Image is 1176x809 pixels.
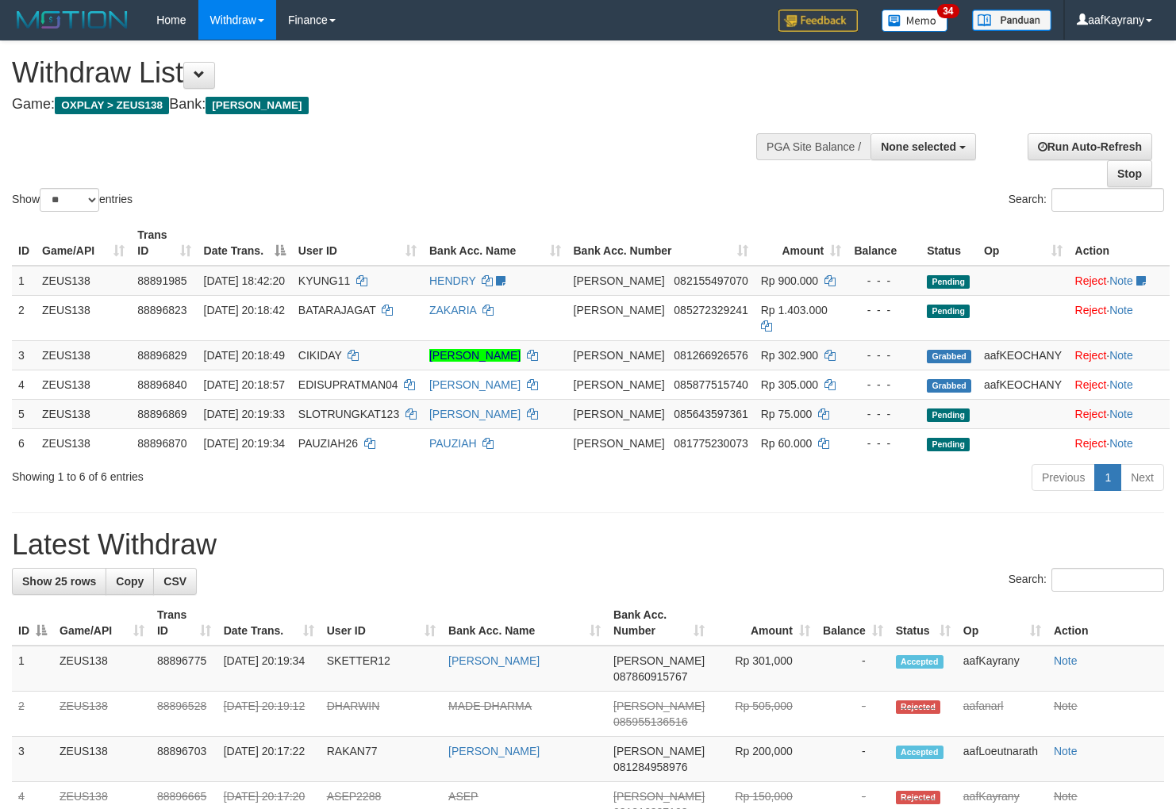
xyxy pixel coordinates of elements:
[1109,378,1133,391] a: Note
[429,378,521,391] a: [PERSON_NAME]
[204,437,285,450] span: [DATE] 20:19:34
[1075,274,1107,287] a: Reject
[116,575,144,588] span: Copy
[674,304,747,316] span: Copy 085272329241 to clipboard
[12,220,36,266] th: ID
[151,692,217,737] td: 88896528
[761,274,818,287] span: Rp 900.000
[927,438,970,451] span: Pending
[761,378,818,391] span: Rp 305.000
[854,377,914,393] div: - - -
[298,274,350,287] span: KYUNG11
[204,304,285,316] span: [DATE] 20:18:42
[920,220,978,266] th: Status
[755,220,848,266] th: Amount: activate to sort column ascending
[574,349,665,362] span: [PERSON_NAME]
[163,575,186,588] span: CSV
[1009,188,1164,212] label: Search:
[1075,378,1107,391] a: Reject
[153,568,197,595] a: CSV
[12,8,133,32] img: MOTION_logo.png
[217,646,321,692] td: [DATE] 20:19:34
[321,692,442,737] td: DHARWIN
[204,408,285,420] span: [DATE] 20:19:33
[674,349,747,362] span: Copy 081266926576 to clipboard
[1054,654,1078,667] a: Note
[53,600,151,646] th: Game/API: activate to sort column ascending
[36,370,131,399] td: ZEUS138
[674,437,747,450] span: Copy 081775230073 to clipboard
[298,304,376,316] span: BATARAJAGAT
[927,408,970,422] span: Pending
[957,646,1047,692] td: aafKayrany
[321,646,442,692] td: SKETTER12
[854,435,914,451] div: - - -
[137,274,186,287] span: 88891985
[882,10,948,32] img: Button%20Memo.svg
[847,220,920,266] th: Balance
[1109,349,1133,362] a: Note
[12,600,53,646] th: ID: activate to sort column descending
[1069,399,1170,428] td: ·
[448,745,540,757] a: [PERSON_NAME]
[53,646,151,692] td: ZEUS138
[217,737,321,782] td: [DATE] 20:17:22
[298,437,358,450] span: PAUZIAH26
[1109,274,1133,287] a: Note
[1075,408,1107,420] a: Reject
[574,378,665,391] span: [PERSON_NAME]
[137,349,186,362] span: 88896829
[1075,437,1107,450] a: Reject
[613,745,705,757] span: [PERSON_NAME]
[12,57,768,89] h1: Withdraw List
[12,370,36,399] td: 4
[12,295,36,340] td: 2
[978,340,1069,370] td: aafKEOCHANY
[1075,304,1107,316] a: Reject
[854,406,914,422] div: - - -
[36,220,131,266] th: Game/API: activate to sort column ascending
[957,600,1047,646] th: Op: activate to sort column ascending
[978,370,1069,399] td: aafKEOCHANY
[1120,464,1164,491] a: Next
[137,378,186,391] span: 88896840
[674,378,747,391] span: Copy 085877515740 to clipboard
[613,654,705,667] span: [PERSON_NAME]
[870,133,976,160] button: None selected
[204,274,285,287] span: [DATE] 18:42:20
[1054,700,1078,712] a: Note
[1032,464,1095,491] a: Previous
[53,692,151,737] td: ZEUS138
[40,188,99,212] select: Showentries
[12,340,36,370] td: 3
[151,600,217,646] th: Trans ID: activate to sort column ascending
[817,692,890,737] td: -
[817,646,890,692] td: -
[817,737,890,782] td: -
[674,274,747,287] span: Copy 082155497070 to clipboard
[613,670,687,683] span: Copy 087860915767 to clipboard
[12,266,36,296] td: 1
[448,654,540,667] a: [PERSON_NAME]
[567,220,755,266] th: Bank Acc. Number: activate to sort column ascending
[957,737,1047,782] td: aafLoeutnarath
[36,295,131,340] td: ZEUS138
[978,220,1069,266] th: Op: activate to sort column ascending
[890,600,957,646] th: Status: activate to sort column ascending
[448,700,532,712] a: MADE DHARMA
[711,692,817,737] td: Rp 505,000
[423,220,567,266] th: Bank Acc. Name: activate to sort column ascending
[429,437,477,450] a: PAUZIAH
[761,408,813,420] span: Rp 75.000
[12,97,768,113] h4: Game: Bank:
[36,399,131,428] td: ZEUS138
[298,408,399,420] span: SLOTRUNGKAT123
[817,600,890,646] th: Balance: activate to sort column ascending
[574,274,665,287] span: [PERSON_NAME]
[756,133,870,160] div: PGA Site Balance /
[36,266,131,296] td: ZEUS138
[613,715,687,728] span: Copy 085955136516 to clipboard
[1054,790,1078,803] a: Note
[927,305,970,318] span: Pending
[321,600,442,646] th: User ID: activate to sort column ascending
